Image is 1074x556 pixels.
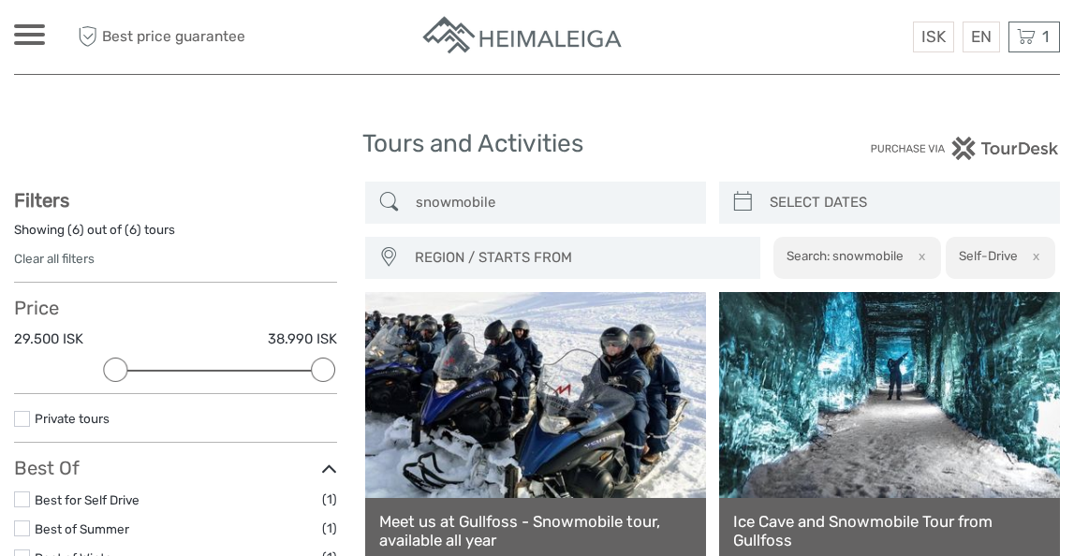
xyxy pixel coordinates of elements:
[14,457,337,479] h3: Best Of
[14,221,337,250] div: Showing ( ) out of ( ) tours
[420,14,626,60] img: Apartments in Reykjavik
[35,492,140,507] a: Best for Self Drive
[906,246,932,266] button: x
[14,329,83,349] label: 29.500 ISK
[14,189,69,212] strong: Filters
[870,137,1060,160] img: PurchaseViaTourDesk.png
[963,22,1000,52] div: EN
[921,27,946,46] span: ISK
[362,129,711,159] h1: Tours and Activities
[73,22,275,52] span: Best price guarantee
[268,329,337,349] label: 38.990 ISK
[129,221,137,239] label: 6
[1021,246,1046,266] button: x
[14,251,95,266] a: Clear all filters
[14,297,337,319] h3: Price
[35,521,129,536] a: Best of Summer
[72,221,80,239] label: 6
[322,518,337,539] span: (1)
[959,248,1018,263] h2: Self-Drive
[787,248,904,263] h2: Search: snowmobile
[1039,27,1052,46] span: 1
[35,411,110,426] a: Private tours
[379,512,692,550] a: Meet us at Gullfoss - Snowmobile tour, available all year
[322,489,337,510] span: (1)
[408,186,697,219] input: SEARCH
[733,512,1046,550] a: Ice Cave and Snowmobile Tour from Gullfoss
[762,186,1051,219] input: SELECT DATES
[406,242,752,273] button: REGION / STARTS FROM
